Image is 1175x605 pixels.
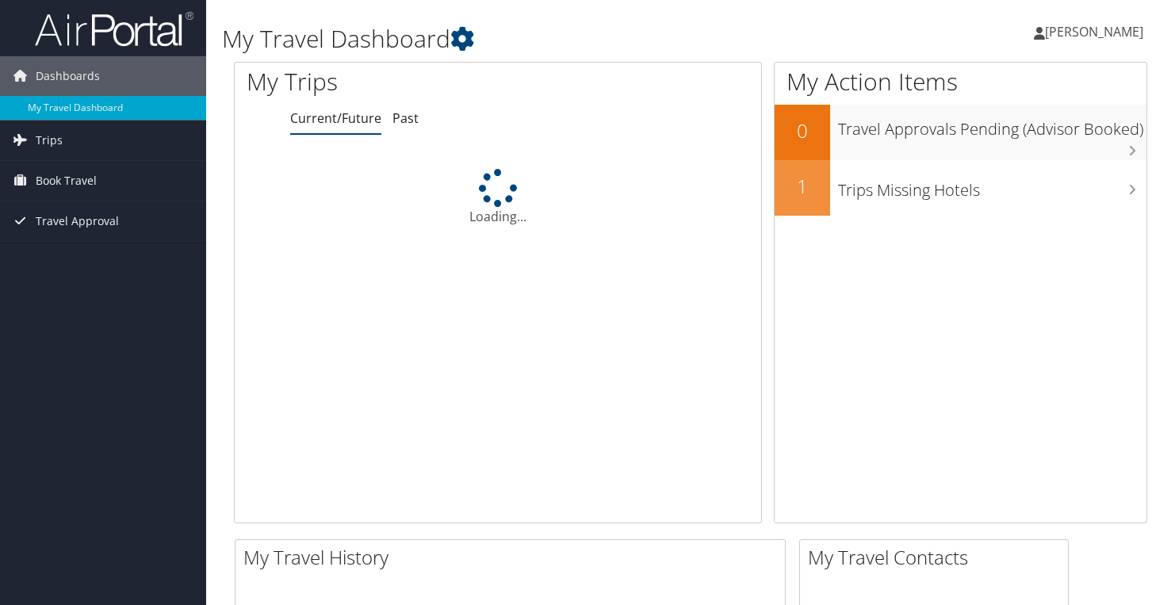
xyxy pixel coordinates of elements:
h1: My Trips [247,65,530,98]
h2: My Travel Contacts [808,544,1068,571]
a: 0Travel Approvals Pending (Advisor Booked) [775,105,1146,160]
div: Loading... [235,169,761,226]
h2: My Travel History [243,544,785,571]
a: 1Trips Missing Hotels [775,160,1146,216]
h1: My Travel Dashboard [222,22,847,56]
span: Trips [36,121,63,160]
h2: 1 [775,173,830,200]
h3: Travel Approvals Pending (Advisor Booked) [838,110,1146,140]
span: Book Travel [36,161,97,201]
span: [PERSON_NAME] [1045,23,1143,40]
a: Past [392,109,419,127]
span: Dashboards [36,56,100,96]
h2: 0 [775,117,830,144]
span: Travel Approval [36,201,119,241]
a: Current/Future [290,109,381,127]
img: airportal-logo.png [35,10,193,48]
a: [PERSON_NAME] [1034,8,1159,56]
h3: Trips Missing Hotels [838,171,1146,201]
h1: My Action Items [775,65,1146,98]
